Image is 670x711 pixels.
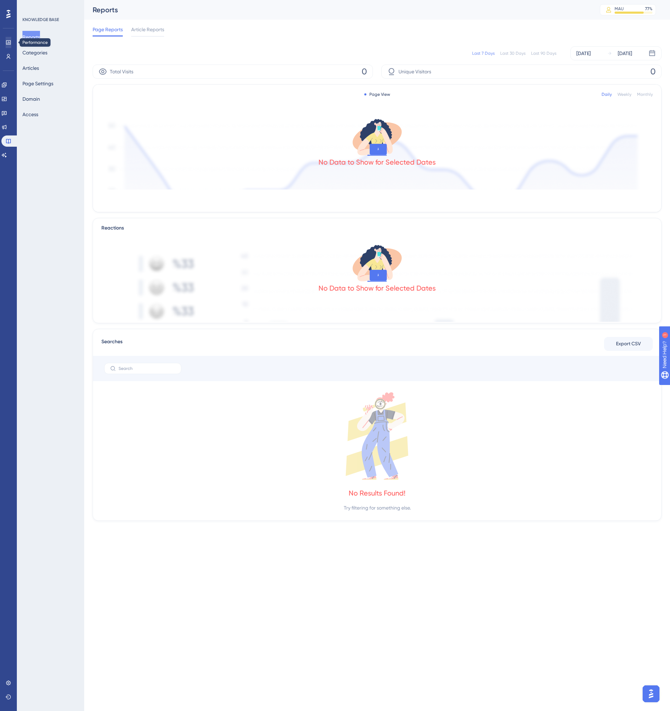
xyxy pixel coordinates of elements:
[616,340,641,348] span: Export CSV
[22,17,59,22] div: KNOWLEDGE BASE
[641,683,662,704] iframe: UserGuiding AI Assistant Launcher
[119,366,175,371] input: Search
[49,4,51,9] div: 1
[604,337,653,351] button: Export CSV
[22,93,40,105] button: Domain
[22,31,40,44] button: Reports
[93,25,123,34] span: Page Reports
[319,157,436,167] div: No Data to Show for Selected Dates
[650,66,656,77] span: 0
[637,92,653,97] div: Monthly
[531,51,556,56] div: Last 90 Days
[576,49,591,58] div: [DATE]
[472,51,495,56] div: Last 7 Days
[101,224,653,232] div: Reactions
[645,6,652,12] div: 77 %
[16,2,44,10] span: Need Help?
[618,49,632,58] div: [DATE]
[22,77,53,90] button: Page Settings
[22,62,39,74] button: Articles
[22,46,47,59] button: Categories
[319,283,436,293] div: No Data to Show for Selected Dates
[398,67,431,76] span: Unique Visitors
[615,6,624,12] div: MAU
[362,66,367,77] span: 0
[344,504,411,512] div: Try filtering for something else.
[110,67,133,76] span: Total Visits
[602,92,612,97] div: Daily
[617,92,631,97] div: Weekly
[500,51,525,56] div: Last 30 Days
[101,338,122,350] span: Searches
[364,92,390,97] div: Page View
[349,488,406,498] div: No Results Found!
[131,25,164,34] span: Article Reports
[22,108,38,121] button: Access
[93,5,582,15] div: Reports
